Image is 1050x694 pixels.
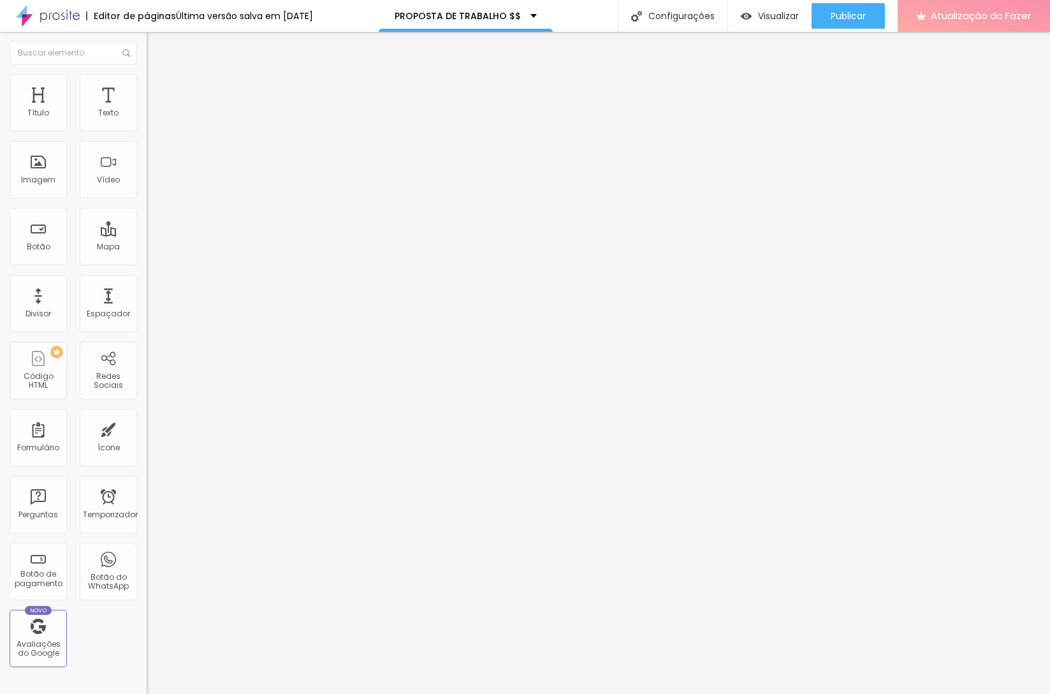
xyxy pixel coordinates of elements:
[17,442,59,453] font: Formulário
[27,241,50,252] font: Botão
[94,371,123,390] font: Redes Sociais
[18,509,58,520] font: Perguntas
[98,442,120,453] font: Ícone
[21,174,55,185] font: Imagem
[97,241,120,252] font: Mapa
[26,308,51,319] font: Divisor
[176,10,313,22] font: Última versão salva em [DATE]
[831,10,866,22] font: Publicar
[812,3,885,29] button: Publicar
[88,572,129,591] font: Botão do WhatsApp
[931,9,1031,22] font: Atualização do Fazer
[631,11,642,22] img: Ícone
[10,41,137,64] input: Buscar elemento
[147,32,1050,694] iframe: Editor
[87,308,130,319] font: Espaçador
[741,11,752,22] img: view-1.svg
[83,509,138,520] font: Temporizador
[395,10,521,22] font: PROPOSTA DE TRABALHO $$
[648,10,715,22] font: Configurações
[30,607,47,614] font: Novo
[97,174,120,185] font: Vídeo
[27,107,49,118] font: Título
[98,107,119,118] font: Texto
[17,639,61,658] font: Avaliações do Google
[94,10,176,22] font: Editor de páginas
[122,49,130,57] img: Ícone
[728,3,812,29] button: Visualizar
[24,371,54,390] font: Código HTML
[758,10,799,22] font: Visualizar
[15,568,62,588] font: Botão de pagamento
